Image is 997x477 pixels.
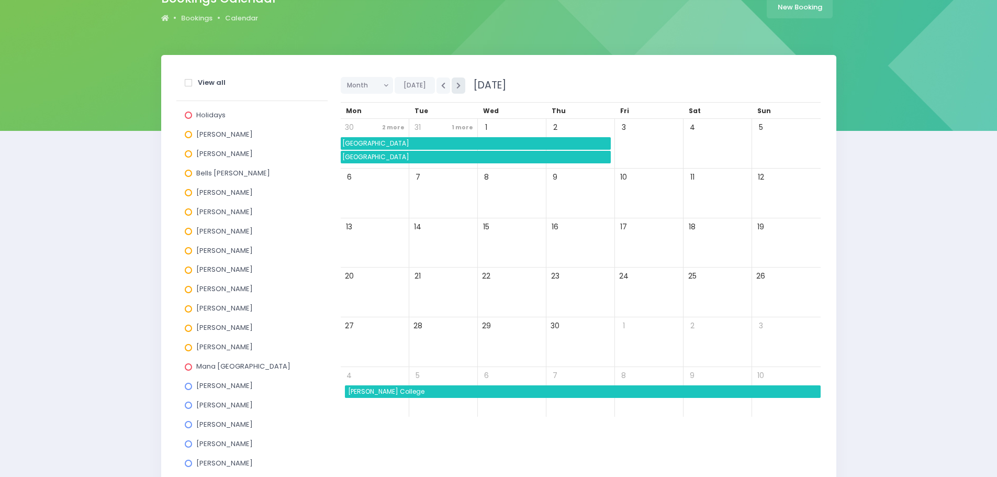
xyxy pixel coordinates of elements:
span: [PERSON_NAME] [196,439,253,449]
span: Mon [346,106,362,115]
span: 23 [548,269,562,283]
span: [PERSON_NAME] [196,129,253,139]
span: [PERSON_NAME] [196,284,253,294]
span: 4 [342,369,356,383]
span: 10 [754,369,768,383]
span: 22 [479,269,494,283]
span: 17 [617,220,631,234]
span: 12 [754,170,768,184]
span: [PERSON_NAME] [196,187,253,197]
span: Fri [620,106,629,115]
span: [PERSON_NAME] [196,323,253,332]
span: Bells [PERSON_NAME] [196,168,270,178]
span: 26 [754,269,768,283]
span: [PERSON_NAME] [196,226,253,236]
span: 25 [685,269,699,283]
span: [PERSON_NAME] [196,381,253,391]
span: 3 [754,319,768,333]
a: Bookings [181,13,212,24]
span: 31 [411,120,425,135]
span: 2 [685,319,699,333]
span: 4 [685,120,699,135]
button: [DATE] [395,77,435,94]
span: 5 [411,369,425,383]
span: 24 [617,269,631,283]
span: 8 [617,369,631,383]
span: Mana [GEOGRAPHIC_DATA] [196,361,290,371]
span: 9 [685,369,699,383]
span: 27 [342,319,356,333]
span: Sat [689,106,701,115]
span: Holidays [196,110,226,120]
span: [PERSON_NAME] [196,149,253,159]
span: 2 [548,120,562,135]
span: 9 [548,170,562,184]
span: 30 [548,319,562,333]
span: 1 [617,319,631,333]
span: 30 [342,120,356,135]
span: 1 [479,120,494,135]
span: 1 more [449,120,476,135]
span: 21 [411,269,425,283]
span: 7 [548,369,562,383]
span: 6 [342,170,356,184]
span: 29 [479,319,494,333]
span: 20 [342,269,356,283]
span: [PERSON_NAME] [196,419,253,429]
span: 13 [342,220,356,234]
button: Month [341,77,394,94]
span: Thu [552,106,566,115]
span: [PERSON_NAME] [196,458,253,468]
span: 3 [617,120,631,135]
span: [PERSON_NAME] [196,303,253,313]
span: 6 [479,369,494,383]
span: 8 [479,170,494,184]
span: [PERSON_NAME] [196,264,253,274]
span: Tue [415,106,428,115]
span: James Hargest College [346,385,821,398]
span: [DATE] [467,78,506,92]
span: 5 [754,120,768,135]
span: 11 [685,170,699,184]
a: Calendar [225,13,258,24]
span: Mararoa School [341,151,611,163]
span: 2 more [379,120,407,135]
span: Hauroko Valley Primary School [341,137,611,150]
span: Month [347,77,379,93]
span: 7 [411,170,425,184]
span: Wed [483,106,499,115]
span: 15 [479,220,494,234]
span: 14 [411,220,425,234]
span: [PERSON_NAME] [196,246,253,256]
span: 16 [548,220,562,234]
span: [PERSON_NAME] [196,400,253,410]
span: 18 [685,220,699,234]
span: Sun [757,106,771,115]
strong: View all [198,77,226,87]
span: 28 [411,319,425,333]
span: 10 [617,170,631,184]
span: [PERSON_NAME] [196,342,253,352]
span: 19 [754,220,768,234]
span: [PERSON_NAME] [196,207,253,217]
